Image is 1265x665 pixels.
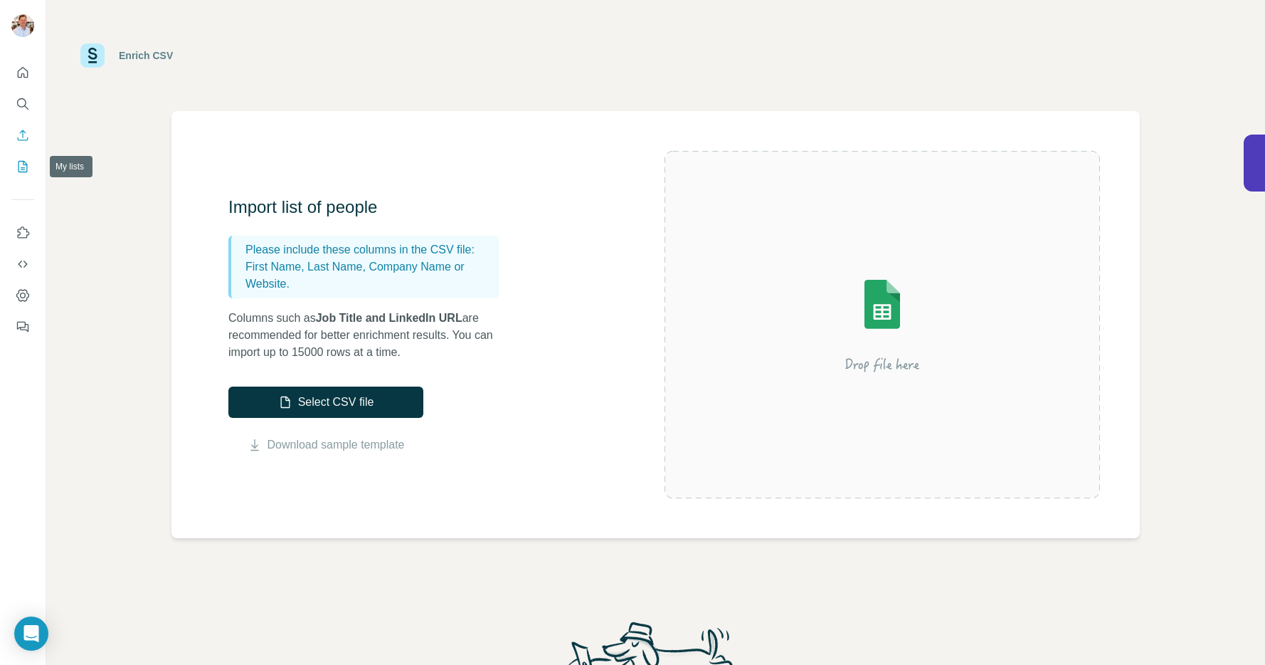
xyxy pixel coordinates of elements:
div: Enrich CSV [119,48,173,63]
button: Use Surfe API [11,251,34,277]
button: Dashboard [11,283,34,308]
button: Use Surfe on LinkedIn [11,220,34,246]
p: First Name, Last Name, Company Name or Website. [245,258,493,293]
img: Surfe Logo [80,43,105,68]
button: Feedback [11,314,34,340]
p: Columns such as are recommended for better enrichment results. You can import up to 15000 rows at... [228,310,513,361]
button: Download sample template [228,436,423,454]
button: Select CSV file [228,387,423,418]
img: Avatar [11,14,34,37]
button: Search [11,91,34,117]
img: Surfe Illustration - Drop file here or select below [754,239,1010,410]
h3: Import list of people [228,196,513,219]
a: Download sample template [268,436,405,454]
button: My lists [11,154,34,179]
p: Please include these columns in the CSV file: [245,241,493,258]
button: Enrich CSV [11,122,34,148]
button: Quick start [11,60,34,85]
div: Open Intercom Messenger [14,617,48,651]
span: Job Title and LinkedIn URL [316,312,462,324]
